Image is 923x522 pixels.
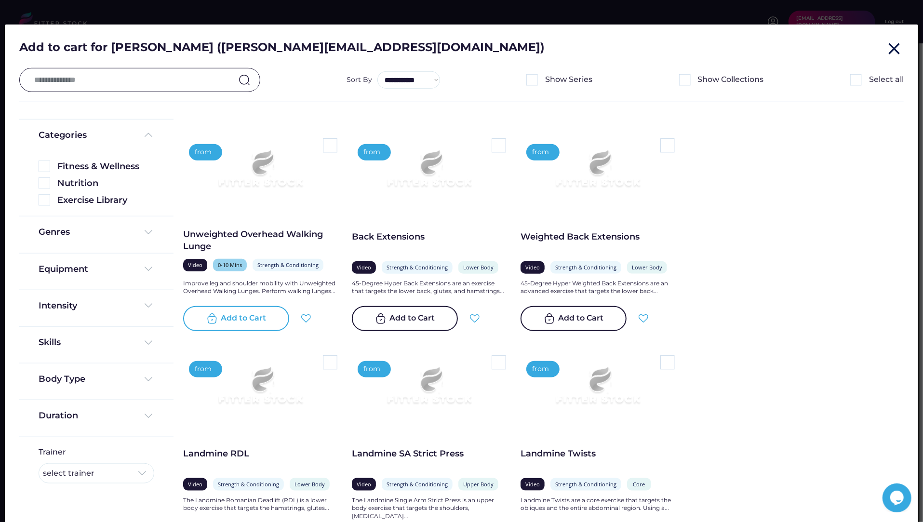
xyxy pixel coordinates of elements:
img: Frame%2079%20%281%29.svg [536,138,659,208]
div: Add to Cart [390,313,435,324]
div: Video [525,481,540,488]
div: The Landmine Single Arm Strict Press is an upper body exercise that targets the shoulders, [MEDIC... [352,496,506,521]
div: Landmine Twists [521,448,675,460]
img: Frame%20%284%29.svg [143,337,154,348]
div: from [195,147,212,157]
img: Rectangle%205126.svg [39,161,50,172]
img: Frame%2079%20%281%29.svg [367,138,491,208]
img: Frame%20%284%29.svg [143,227,154,238]
img: Frame%20%285%29.svg [143,129,154,141]
div: Video [357,264,371,271]
div: select trainer [43,468,136,479]
div: 45-Degree Hyper Back Extensions are an exercise that targets the lower back, glutes, and hamstrin... [352,280,506,296]
div: Skills [39,336,63,348]
img: Rectangle%205126.svg [660,355,675,370]
div: Select all [869,74,904,85]
div: from [363,147,380,157]
div: Video [188,481,202,488]
div: Landmine SA Strict Press [352,448,506,460]
div: Strength & Conditioning [387,264,448,271]
img: Rectangle%205126.svg [39,194,50,206]
div: from [195,364,212,374]
div: The Landmine Romanian Deadlift (RDL) is a lower body exercise that targets the hamstrings, glutes... [183,496,337,513]
img: Rectangle%205126.svg [323,138,337,153]
div: Equipment [39,263,88,275]
img: Rectangle%205126.svg [850,74,862,86]
img: Rectangle%205126.svg [39,177,50,189]
div: from [532,364,549,374]
div: Landmine Twists are a core exercise that targets the obliques and the entire abdominal region. Us... [521,496,675,513]
div: Strength & Conditioning [257,261,319,268]
div: Sort By [347,75,373,85]
img: search-normal.svg [239,74,250,86]
div: Add to Cart [221,313,267,324]
button: close [884,39,904,58]
img: bag-tick-2%20%283%29.svg [544,313,555,324]
img: Frame%20%284%29.svg [143,263,154,275]
img: Frame%2079%20%281%29.svg [367,355,491,425]
img: Rectangle%205126.svg [492,355,506,370]
div: Lower Body [294,481,325,488]
img: Frame%20%284%29.svg [143,374,154,385]
div: Video [188,261,202,268]
img: Frame%20%284%29.svg [136,468,148,479]
div: Upper Body [463,481,494,488]
img: Rectangle%205126.svg [323,355,337,370]
div: Add to cart for [PERSON_NAME] ([PERSON_NAME][EMAIL_ADDRESS][DOMAIN_NAME]) [19,39,884,61]
img: Frame%2079%20%281%29.svg [199,355,322,425]
div: Show Series [545,74,592,85]
img: Rectangle%205126.svg [660,138,675,153]
img: Frame%2079%20%281%29.svg [536,355,659,425]
div: from [532,147,549,157]
div: 0-10 Mins [218,261,242,268]
div: Video [357,481,371,488]
img: Rectangle%205126.svg [679,74,691,86]
img: bag-tick-2%20%282%29.svg [206,313,218,324]
div: Lower Body [463,264,494,271]
div: Landmine RDL [183,448,337,460]
div: Strength & Conditioning [555,264,616,271]
div: Exercise Library [57,194,154,206]
div: Nutrition [57,177,154,189]
img: Frame%20%284%29.svg [143,300,154,311]
iframe: chat widget [883,483,913,512]
img: Rectangle%205126.svg [492,138,506,153]
div: Trainer [39,447,66,462]
div: Weighted Back Extensions [521,231,675,243]
div: Core [632,481,646,488]
div: Strength & Conditioning [218,481,279,488]
div: Improve leg and shoulder mobility with Unweighted Overhead Walking Lunges. Perform walking lunges... [183,280,337,296]
div: Body Type [39,373,85,385]
div: Strength & Conditioning [387,481,448,488]
div: Add to Cart [559,313,604,324]
div: Genres [39,226,70,238]
div: from [363,364,380,374]
div: Categories [39,129,87,141]
img: bag-tick-2%20%283%29.svg [375,313,387,324]
img: Frame%20%284%29.svg [143,410,154,422]
div: Intensity [39,300,77,312]
div: Fitness & Wellness [57,161,154,173]
div: Unweighted Overhead Walking Lunge [183,228,337,253]
div: Duration [39,410,78,422]
div: Strength & Conditioning [555,481,616,488]
img: Frame%2079%20%281%29.svg [199,138,322,208]
div: Video [525,264,540,271]
div: Back Extensions [352,231,506,243]
img: Rectangle%205126.svg [526,74,538,86]
div: 45-Degree Hyper Weighted Back Extensions are an advanced exercise that targets the lower back... [521,280,675,296]
div: Show Collections [698,74,764,85]
div: Lower Body [632,264,662,271]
